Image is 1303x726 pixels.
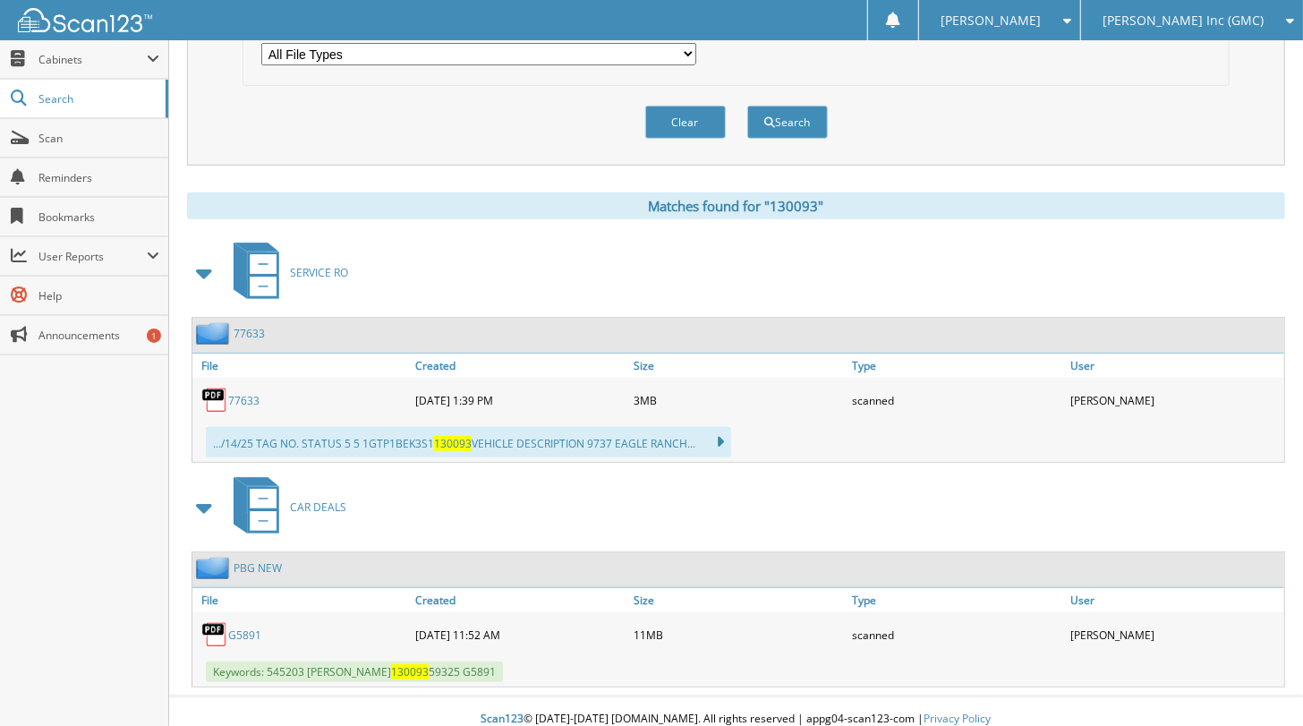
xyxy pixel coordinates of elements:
[38,288,159,303] span: Help
[847,588,1066,612] a: Type
[201,621,228,648] img: PDF.png
[391,664,429,679] span: 130093
[223,472,346,542] a: CAR DEALS
[924,711,992,726] a: Privacy Policy
[206,427,731,457] div: .../14/25 TAG NO. STATUS 5 5 1GTP1BEK3S1 VEHICLE DESCRIPTION 9737 EAGLE RANCH...
[847,382,1066,418] div: scanned
[481,711,524,726] span: Scan123
[1066,617,1284,653] div: [PERSON_NAME]
[1103,15,1264,26] span: [PERSON_NAME] Inc (GMC)
[38,209,159,225] span: Bookmarks
[411,617,629,653] div: [DATE] 11:52 AM
[434,436,472,451] span: 130093
[290,500,346,515] span: CAR DEALS
[228,628,261,643] a: G5891
[192,588,411,612] a: File
[38,91,157,107] span: Search
[629,354,847,378] a: Size
[206,662,503,682] span: Keywords: 545203 [PERSON_NAME] 59325 G5891
[1066,588,1284,612] a: User
[941,15,1041,26] span: [PERSON_NAME]
[1066,382,1284,418] div: [PERSON_NAME]
[38,170,159,185] span: Reminders
[1214,640,1303,726] iframe: Chat Widget
[847,354,1066,378] a: Type
[411,354,629,378] a: Created
[234,560,282,576] a: PBG NEW
[223,237,348,308] a: SERVICE RO
[629,617,847,653] div: 11MB
[187,192,1285,219] div: Matches found for "130093"
[38,249,147,264] span: User Reports
[38,52,147,67] span: Cabinets
[411,382,629,418] div: [DATE] 1:39 PM
[38,131,159,146] span: Scan
[38,328,159,343] span: Announcements
[196,322,234,345] img: folder2.png
[1066,354,1284,378] a: User
[192,354,411,378] a: File
[196,557,234,579] img: folder2.png
[411,588,629,612] a: Created
[18,8,152,32] img: scan123-logo-white.svg
[629,588,847,612] a: Size
[234,326,265,341] a: 77633
[290,265,348,280] span: SERVICE RO
[645,106,726,139] button: Clear
[629,382,847,418] div: 3MB
[847,617,1066,653] div: scanned
[147,329,161,343] div: 1
[228,393,260,408] a: 77633
[201,387,228,414] img: PDF.png
[747,106,828,139] button: Search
